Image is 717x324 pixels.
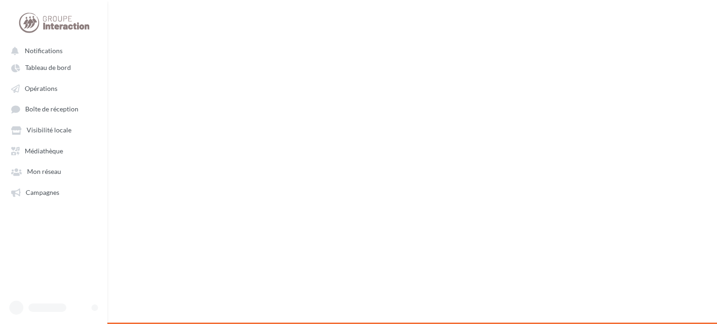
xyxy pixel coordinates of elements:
span: Campagnes [26,188,59,196]
a: Mon réseau [6,163,102,179]
span: Notifications [25,47,63,55]
a: Médiathèque [6,142,102,159]
span: Boîte de réception [25,105,78,113]
span: Médiathèque [25,147,63,155]
a: Visibilité locale [6,121,102,138]
span: Visibilité locale [27,126,71,134]
a: Opérations [6,80,102,97]
span: Tableau de bord [25,64,71,72]
a: Tableau de bord [6,59,102,76]
span: Opérations [25,84,57,92]
a: Campagnes [6,184,102,200]
a: Boîte de réception [6,100,102,117]
span: Mon réseau [27,168,61,176]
